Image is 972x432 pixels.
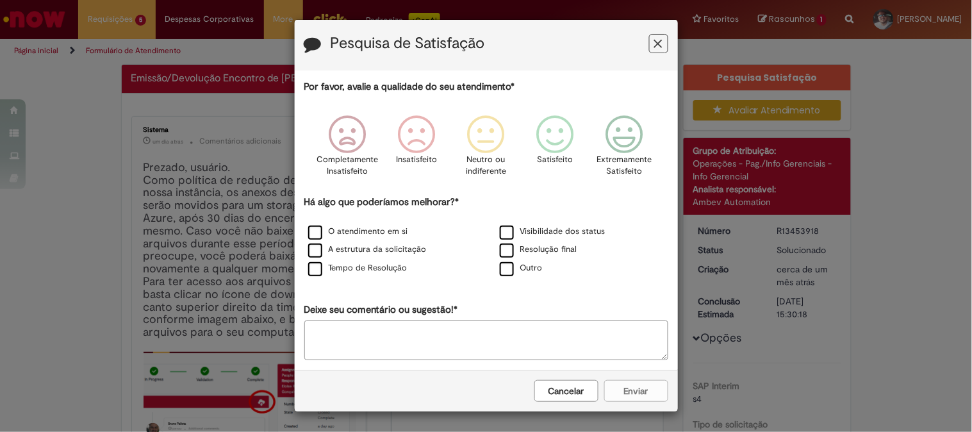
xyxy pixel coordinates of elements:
label: Por favor, avalie a qualidade do seu atendimento* [304,80,515,94]
p: Completamente Insatisfeito [317,154,378,178]
div: Insatisfeito [384,106,449,194]
label: Resolução final [500,244,577,256]
p: Extremamente Satisfeito [597,154,652,178]
label: O atendimento em si [308,226,408,238]
div: Há algo que poderíamos melhorar?* [304,195,668,278]
label: Visibilidade dos status [500,226,605,238]
label: Tempo de Resolução [308,262,408,274]
label: Deixe seu comentário ou sugestão!* [304,303,458,317]
div: Completamente Insatisfeito [315,106,380,194]
div: Extremamente Satisfeito [592,106,657,194]
label: Outro [500,262,543,274]
p: Neutro ou indiferente [463,154,509,178]
label: A estrutura da solicitação [308,244,427,256]
p: Satisfeito [538,154,573,166]
p: Insatisfeito [396,154,437,166]
div: Neutro ou indiferente [453,106,518,194]
button: Cancelar [534,380,598,402]
label: Pesquisa de Satisfação [331,35,485,52]
div: Satisfeito [523,106,588,194]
